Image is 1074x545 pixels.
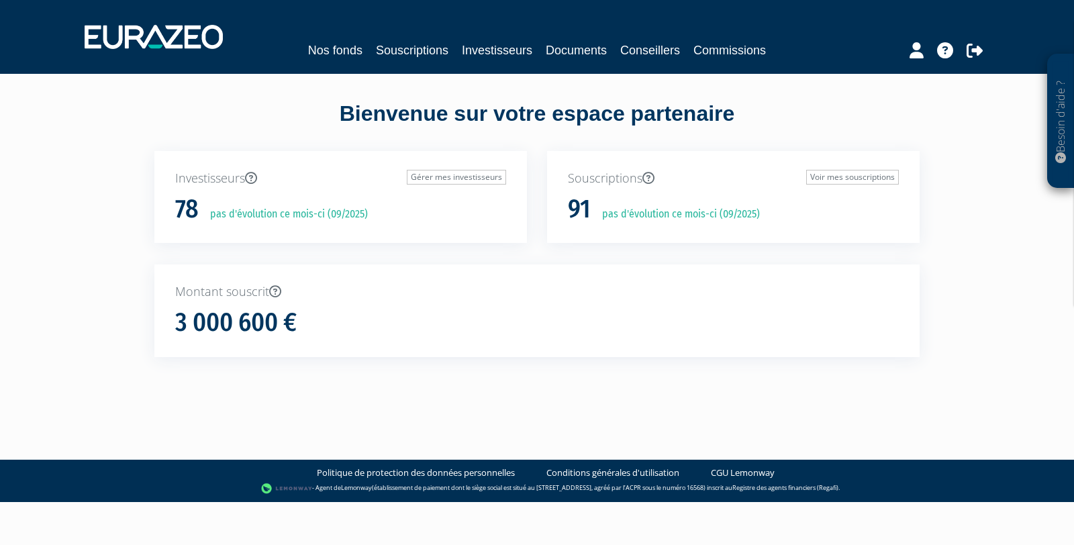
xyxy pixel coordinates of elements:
a: Commissions [693,41,766,60]
div: - Agent de (établissement de paiement dont le siège social est situé au [STREET_ADDRESS], agréé p... [13,482,1061,495]
img: logo-lemonway.png [261,482,313,495]
p: Investisseurs [175,170,506,187]
div: Bienvenue sur votre espace partenaire [144,99,930,151]
a: Conseillers [620,41,680,60]
a: Documents [546,41,607,60]
h1: 78 [175,195,199,224]
a: Gérer mes investisseurs [407,170,506,185]
a: Investisseurs [462,41,532,60]
a: Politique de protection des données personnelles [317,466,515,479]
p: Souscriptions [568,170,899,187]
p: pas d'évolution ce mois-ci (09/2025) [201,207,368,222]
a: Voir mes souscriptions [806,170,899,185]
h1: 3 000 600 € [175,309,297,337]
p: Besoin d'aide ? [1053,61,1069,182]
a: Souscriptions [376,41,448,60]
img: 1732889491-logotype_eurazeo_blanc_rvb.png [85,25,223,49]
a: Lemonway [341,483,372,492]
p: Montant souscrit [175,283,899,301]
a: Conditions générales d'utilisation [546,466,679,479]
a: CGU Lemonway [711,466,775,479]
a: Registre des agents financiers (Regafi) [732,483,838,492]
h1: 91 [568,195,591,224]
p: pas d'évolution ce mois-ci (09/2025) [593,207,760,222]
a: Nos fonds [308,41,362,60]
